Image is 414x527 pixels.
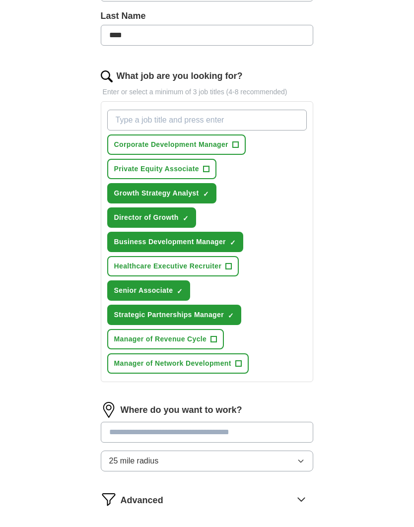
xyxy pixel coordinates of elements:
img: search.png [101,70,113,82]
span: ✓ [203,190,209,198]
span: Business Development Manager [114,237,226,247]
span: ✓ [230,239,236,247]
span: Strategic Partnerships Manager [114,310,224,320]
button: Director of Growth✓ [107,207,196,228]
button: Business Development Manager✓ [107,232,243,252]
span: Manager of Revenue Cycle [114,334,207,344]
button: Private Equity Associate [107,159,216,179]
label: Where do you want to work? [121,403,242,417]
span: Manager of Network Development [114,358,231,369]
label: What job are you looking for? [117,69,243,83]
button: Healthcare Executive Recruiter [107,256,239,276]
span: Private Equity Associate [114,164,199,174]
span: Growth Strategy Analyst [114,188,199,198]
p: Enter or select a minimum of 3 job titles (4-8 recommended) [101,87,314,97]
span: Corporate Development Manager [114,139,228,150]
button: Growth Strategy Analyst✓ [107,183,216,203]
button: Manager of Network Development [107,353,249,374]
span: Advanced [121,494,163,507]
span: 25 mile radius [109,455,159,467]
span: ✓ [183,214,189,222]
input: Type a job title and press enter [107,110,307,131]
button: Strategic Partnerships Manager✓ [107,305,241,325]
label: Last Name [101,9,314,23]
button: Senior Associate✓ [107,280,191,301]
span: Senior Associate [114,285,173,296]
button: Manager of Revenue Cycle [107,329,224,349]
button: Corporate Development Manager [107,134,246,155]
span: Director of Growth [114,212,179,223]
button: 25 mile radius [101,451,314,471]
span: Healthcare Executive Recruiter [114,261,222,271]
span: ✓ [177,287,183,295]
img: location.png [101,402,117,418]
img: filter [101,491,117,507]
span: ✓ [228,312,234,320]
